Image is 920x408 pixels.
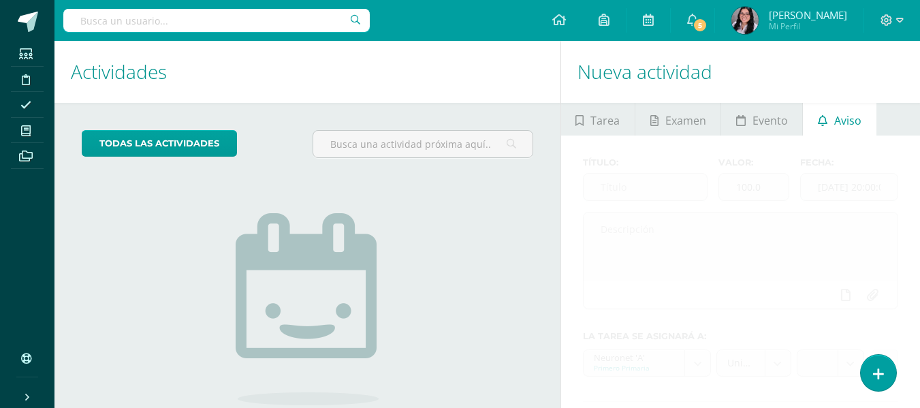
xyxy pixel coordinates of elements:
[577,41,904,103] h1: Nueva actividad
[801,174,898,200] input: Fecha de entrega
[834,104,861,137] span: Aviso
[63,9,370,32] input: Busca un usuario...
[584,174,708,200] input: Título
[313,131,532,157] input: Busca una actividad próxima aquí...
[718,157,789,168] label: Valor:
[590,104,620,137] span: Tarea
[583,331,898,341] label: La tarea se asignará a:
[693,18,708,33] span: 5
[236,213,379,405] img: no_activities.png
[727,350,755,376] span: Unidad 3
[665,104,706,137] span: Examen
[717,350,791,376] a: Unidad 3
[769,8,847,22] span: [PERSON_NAME]
[721,103,802,136] a: Evento
[594,363,674,373] div: Primero Primaria
[635,103,720,136] a: Examen
[584,350,710,376] a: Neuronet 'A'Primero Primaria
[71,41,544,103] h1: Actividades
[803,103,876,136] a: Aviso
[82,130,237,157] a: todas las Actividades
[731,7,759,34] img: 81ba7c4468dd7f932edd4c72d8d44558.png
[719,174,789,200] input: Puntos máximos
[594,350,674,363] div: Neuronet 'A'
[800,157,898,168] label: Fecha:
[561,103,635,136] a: Tarea
[752,104,788,137] span: Evento
[769,20,847,32] span: Mi Perfil
[583,157,708,168] label: Título:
